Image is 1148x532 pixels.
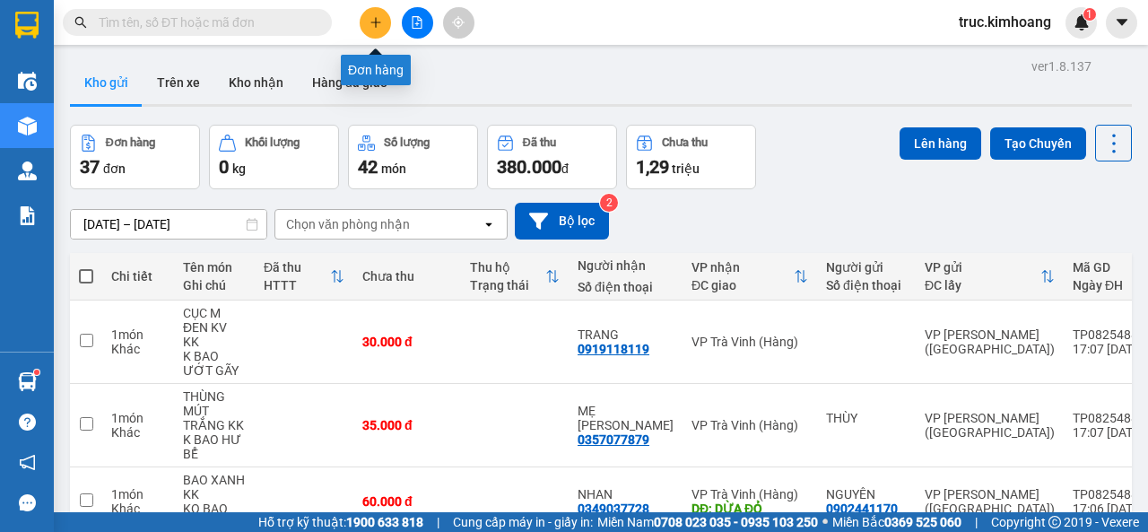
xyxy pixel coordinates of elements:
[370,16,382,29] span: plus
[346,515,423,529] strong: 1900 633 818
[111,425,165,440] div: Khác
[60,10,208,27] strong: BIÊN NHẬN GỬI HÀNG
[826,260,907,275] div: Người gửi
[183,473,246,501] div: BAO XANH KK
[111,487,165,501] div: 1 món
[437,512,439,532] span: |
[50,77,141,94] span: VP Càng Long
[1074,14,1090,31] img: icon-new-feature
[232,161,246,176] span: kg
[578,404,674,432] div: MẸ HƯƠNG
[286,215,410,233] div: Chọn văn phòng nhận
[384,136,430,149] div: Số lượng
[111,327,165,342] div: 1 món
[443,7,474,39] button: aim
[7,97,138,114] span: 0368103315 -
[7,35,262,69] p: GỬI:
[1073,487,1145,501] div: TP08254885
[691,335,808,349] div: VP Trà Vinh (Hàng)
[70,61,143,104] button: Kho gửi
[106,136,155,149] div: Đơn hàng
[362,494,452,509] div: 60.000 đ
[826,411,907,425] div: THÙY
[578,487,674,501] div: NHAN
[360,7,391,39] button: plus
[1086,8,1092,21] span: 1
[18,72,37,91] img: warehouse-icon
[209,125,339,189] button: Khối lượng0kg
[461,253,569,301] th: Toggle SortBy
[111,411,165,425] div: 1 món
[1073,425,1145,440] div: 17:07 [DATE]
[264,260,330,275] div: Đã thu
[578,327,674,342] div: TRANG
[1073,327,1145,342] div: TP08254887
[452,16,465,29] span: aim
[1073,278,1131,292] div: Ngày ĐH
[578,280,674,294] div: Số điện thoại
[245,136,300,149] div: Khối lượng
[1083,8,1096,21] sup: 1
[70,125,200,189] button: Đơn hàng37đơn
[362,269,452,283] div: Chưa thu
[358,156,378,178] span: 42
[672,161,700,176] span: triệu
[96,97,138,114] span: THIỆN
[470,260,545,275] div: Thu hộ
[143,61,214,104] button: Trên xe
[258,512,423,532] span: Hỗ trợ kỹ thuật:
[826,487,907,501] div: NGUYÊN
[183,306,246,349] div: CỤC M ĐEN KV KK
[18,372,37,391] img: warehouse-icon
[47,117,124,134] span: KO BAO HƯ
[691,260,794,275] div: VP nhận
[255,253,353,301] th: Toggle SortBy
[183,501,246,530] div: KO BAO HƯ ƯỚT
[578,342,649,356] div: 0919118119
[683,253,817,301] th: Toggle SortBy
[7,35,167,69] span: VP [PERSON_NAME] ([GEOGRAPHIC_DATA]) -
[1114,14,1130,31] span: caret-down
[1073,342,1145,356] div: 17:07 [DATE]
[1031,57,1091,76] div: ver 1.8.137
[453,512,593,532] span: Cung cấp máy in - giấy in:
[18,117,37,135] img: warehouse-icon
[691,501,808,516] div: DĐ: DỪA ĐỎ
[34,370,39,375] sup: 1
[183,260,246,275] div: Tên món
[183,432,246,461] div: K BAO HƯ BỂ
[515,203,609,240] button: Bộ lọc
[990,127,1086,160] button: Tạo Chuyến
[944,11,1065,33] span: truc.kimhoang
[411,16,423,29] span: file-add
[1073,411,1145,425] div: TP08254886
[916,253,1064,301] th: Toggle SortBy
[470,278,545,292] div: Trạng thái
[600,194,618,212] sup: 2
[183,349,246,378] div: K BAO ƯỚT GÃY
[18,206,37,225] img: solution-icon
[925,487,1055,516] div: VP [PERSON_NAME] ([GEOGRAPHIC_DATA])
[7,117,124,134] span: GIAO:
[975,512,978,532] span: |
[183,389,246,432] div: THÙNG MÚT TRẮNG KK
[925,278,1040,292] div: ĐC lấy
[74,16,87,29] span: search
[826,501,898,516] div: 0902441170
[578,258,674,273] div: Người nhận
[884,515,961,529] strong: 0369 525 060
[18,161,37,180] img: warehouse-icon
[99,13,310,32] input: Tìm tên, số ĐT hoặc mã đơn
[214,61,298,104] button: Kho nhận
[1106,7,1137,39] button: caret-down
[578,501,649,516] div: 0349037728
[362,418,452,432] div: 35.000 đ
[19,494,36,511] span: message
[298,61,402,104] button: Hàng đã giao
[636,156,669,178] span: 1,29
[691,418,808,432] div: VP Trà Vinh (Hàng)
[183,278,246,292] div: Ghi chú
[662,136,708,149] div: Chưa thu
[111,501,165,516] div: Khác
[111,342,165,356] div: Khác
